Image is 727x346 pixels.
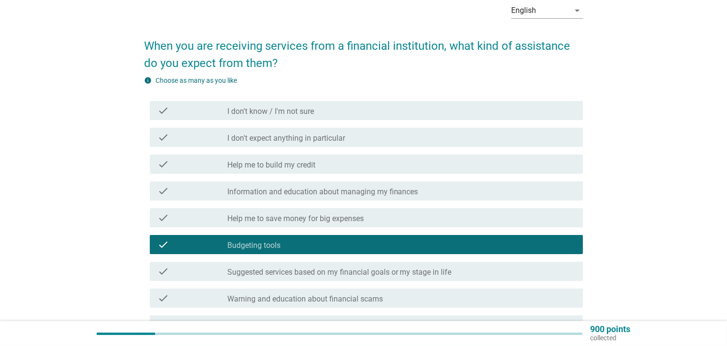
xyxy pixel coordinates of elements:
i: check [157,185,169,197]
label: I don't know / I'm not sure [227,107,314,116]
i: check [157,105,169,116]
i: check [157,132,169,143]
label: Help me to save money for big expenses [227,214,364,223]
label: Suggested services based on my financial goals or my stage in life [227,268,452,277]
label: Choose as many as you like [156,77,237,84]
p: 900 points [590,325,630,334]
p: collected [590,334,630,342]
h2: When you are receiving services from a financial institution, what kind of assistance do you expe... [144,28,583,72]
i: info [144,77,152,84]
i: check [157,158,169,170]
label: Warning and education about financial scams [227,294,383,304]
label: Help me to build my credit [227,160,315,170]
i: check [157,239,169,250]
i: check [157,212,169,223]
label: Information and education about managing my finances [227,187,418,197]
label: I don't expect anything in particular [227,134,345,143]
label: Budgeting tools [227,241,280,250]
i: check [157,292,169,304]
div: English [511,6,536,15]
i: check [157,319,169,331]
i: check [157,266,169,277]
i: arrow_drop_down [571,5,583,16]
